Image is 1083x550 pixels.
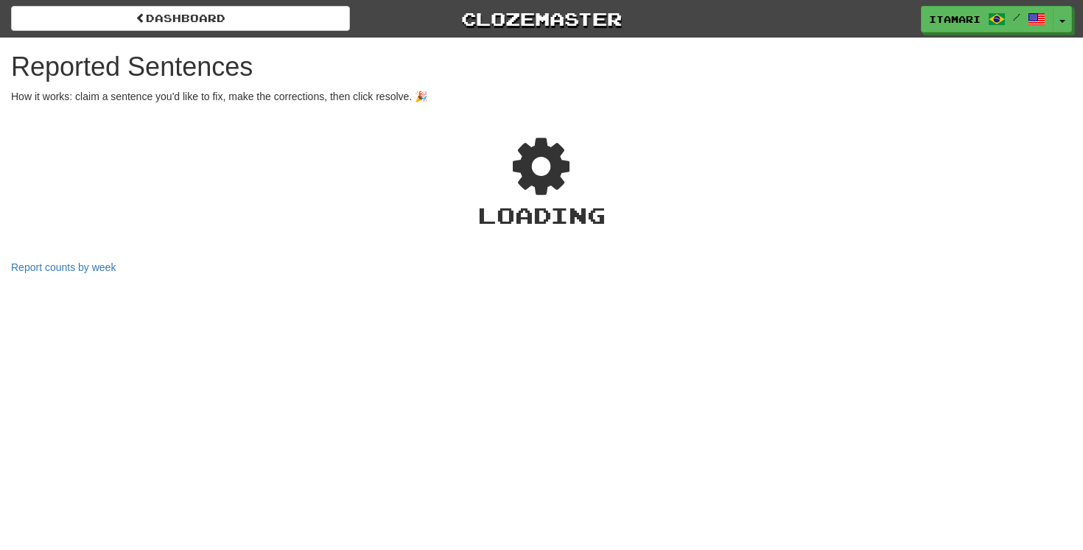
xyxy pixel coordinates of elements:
[929,13,981,26] span: itamari
[1013,12,1020,22] span: /
[372,6,711,32] a: Clozemaster
[11,6,350,31] a: Dashboard
[921,6,1054,32] a: itamari /
[11,89,1072,104] p: How it works: claim a sentence you'd like to fix, make the corrections, then click resolve. 🎉
[11,200,1072,231] div: Loading
[11,261,116,273] a: Report counts by week
[11,52,1072,82] h1: Reported Sentences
